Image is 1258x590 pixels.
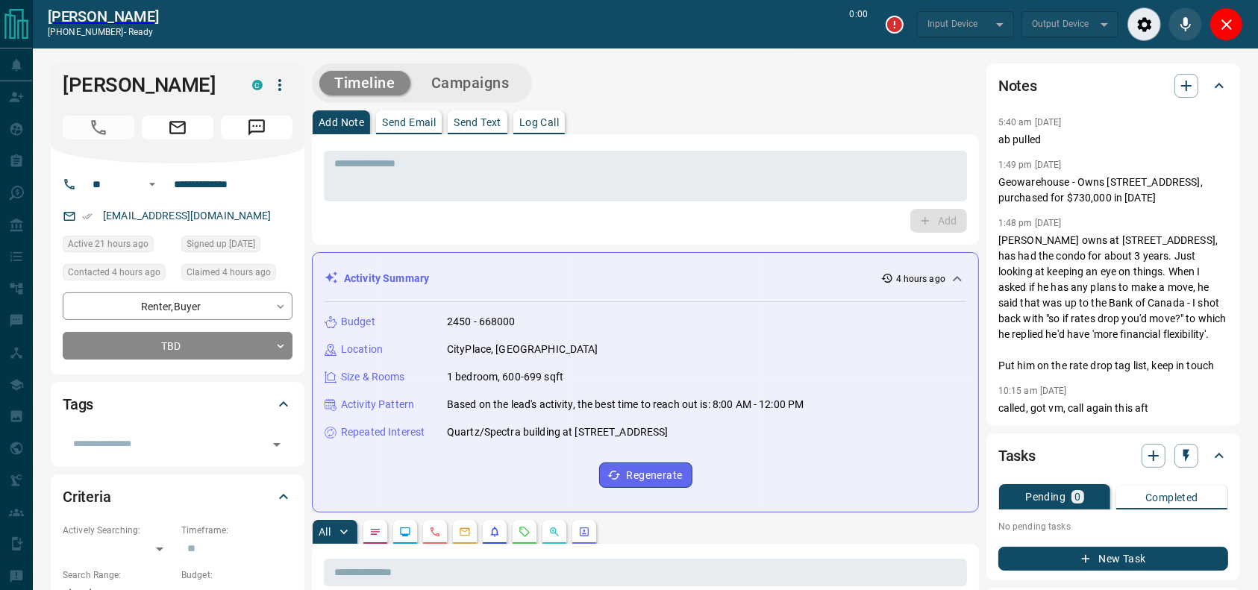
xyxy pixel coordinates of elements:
p: Add Note [319,117,364,128]
svg: Agent Actions [578,526,590,538]
div: Close [1210,7,1243,41]
h1: [PERSON_NAME] [63,73,230,97]
h2: Tags [63,392,93,416]
span: ready [128,27,154,37]
p: 0 [1074,492,1080,502]
p: [PERSON_NAME] owns at [STREET_ADDRESS], has had the condo for about 3 years. Just looking at keep... [998,233,1228,374]
p: Send Text [454,117,501,128]
button: Regenerate [599,462,692,488]
div: Tue Aug 12 2025 [181,264,292,285]
p: 1:49 pm [DATE] [998,160,1062,170]
span: Contacted 4 hours ago [68,265,160,280]
p: Activity Pattern [341,397,414,412]
a: [PERSON_NAME] [48,7,159,25]
p: 10:15 am [DATE] [998,386,1067,396]
button: Campaigns [416,71,525,95]
p: All [319,527,331,537]
p: Budget: [181,568,292,582]
div: Tue Aug 12 2025 [63,264,174,285]
svg: Email Verified [82,211,93,222]
p: 1 bedroom, 600-699 sqft [447,369,563,385]
div: Tags [63,386,292,422]
div: Mon Aug 11 2025 [63,236,174,257]
a: [EMAIL_ADDRESS][DOMAIN_NAME] [103,210,272,222]
p: Search Range: [63,568,174,582]
p: Size & Rooms [341,369,405,385]
p: No pending tasks [998,515,1228,538]
p: CityPlace, [GEOGRAPHIC_DATA] [447,342,598,357]
span: Active 21 hours ago [68,236,148,251]
p: Quartz/Spectra building at [STREET_ADDRESS] [447,424,669,440]
svg: Requests [519,526,531,538]
svg: Emails [459,526,471,538]
div: Audio Settings [1127,7,1161,41]
p: Send Email [382,117,436,128]
p: Timeframe: [181,524,292,537]
p: Based on the lead's activity, the best time to reach out is: 8:00 AM - 12:00 PM [447,397,804,412]
p: 1:48 pm [DATE] [998,218,1062,228]
h2: Notes [998,74,1037,98]
div: Activity Summary4 hours ago [325,265,966,292]
p: 0:00 [850,7,868,41]
span: Call [63,116,134,139]
div: Notes [998,68,1228,104]
svg: Notes [369,526,381,538]
p: Log Call [519,117,559,128]
svg: Lead Browsing Activity [399,526,411,538]
h2: Tasks [998,444,1036,468]
p: 5:40 am [DATE] [998,117,1062,128]
div: condos.ca [252,80,263,90]
span: Message [221,116,292,139]
div: Mute [1168,7,1202,41]
p: Completed [1145,492,1198,503]
span: Claimed 4 hours ago [187,265,271,280]
span: Signed up [DATE] [187,236,255,251]
div: Tasks [998,438,1228,474]
p: Repeated Interest [341,424,425,440]
p: Pending [1025,492,1065,502]
p: 4 hours ago [896,272,945,286]
p: Geowarehouse - Owns [STREET_ADDRESS], purchased for $730,000 in [DATE] [998,175,1228,206]
svg: Listing Alerts [489,526,501,538]
div: TBD [63,332,292,360]
button: Timeline [319,71,410,95]
button: Open [266,434,287,455]
p: Location [341,342,383,357]
span: Email [142,116,213,139]
p: called, got vm, call again this aft [998,401,1228,416]
p: ab pulled [998,132,1228,148]
svg: Calls [429,526,441,538]
button: New Task [998,547,1228,571]
p: Budget [341,314,375,330]
button: Open [143,175,161,193]
p: Actively Searching: [63,524,174,537]
p: [PHONE_NUMBER] - [48,25,159,39]
div: Renter , Buyer [63,292,292,320]
h2: Criteria [63,485,111,509]
svg: Opportunities [548,526,560,538]
p: 2450 - 668000 [447,314,516,330]
p: Activity Summary [344,271,429,286]
div: Criteria [63,479,292,515]
div: Sun Oct 11 2020 [181,236,292,257]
